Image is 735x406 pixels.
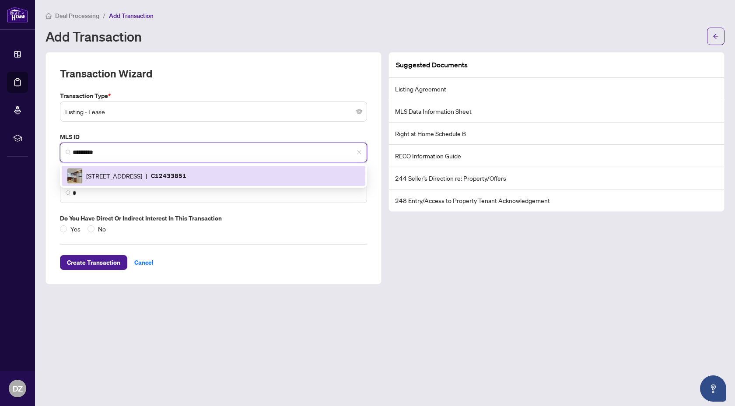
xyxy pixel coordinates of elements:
li: Right at Home Schedule B [389,122,724,145]
span: [STREET_ADDRESS] [86,171,142,181]
li: / [103,10,105,21]
span: Yes [67,224,84,234]
li: MLS Data Information Sheet [389,100,724,122]
label: Transaction Type [60,91,367,101]
span: No [94,224,109,234]
label: MLS ID [60,132,367,142]
span: close-circle [357,109,362,114]
li: 244 Seller’s Direction re: Property/Offers [389,167,724,189]
li: RECO Information Guide [389,145,724,167]
span: arrow-left [713,33,719,39]
img: search_icon [66,150,71,155]
span: Cancel [134,255,154,269]
img: search_icon [66,190,71,196]
span: | [146,171,147,181]
span: DZ [13,382,23,395]
li: Listing Agreement [389,78,724,100]
span: Deal Processing [55,12,99,20]
button: Open asap [700,375,726,402]
button: Create Transaction [60,255,127,270]
h1: Add Transaction [45,29,142,43]
span: Add Transaction [109,12,154,20]
h2: Transaction Wizard [60,66,152,80]
span: home [45,13,52,19]
label: Do you have direct or indirect interest in this transaction [60,213,367,223]
p: C12433851 [151,171,186,181]
img: IMG-C12433851_1.jpg [67,168,82,183]
img: logo [7,7,28,23]
span: Create Transaction [67,255,120,269]
button: Cancel [127,255,161,270]
li: 248 Entry/Access to Property Tenant Acknowledgement [389,189,724,211]
span: Listing - Lease [65,103,362,120]
article: Suggested Documents [396,59,468,70]
span: close [357,150,362,155]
